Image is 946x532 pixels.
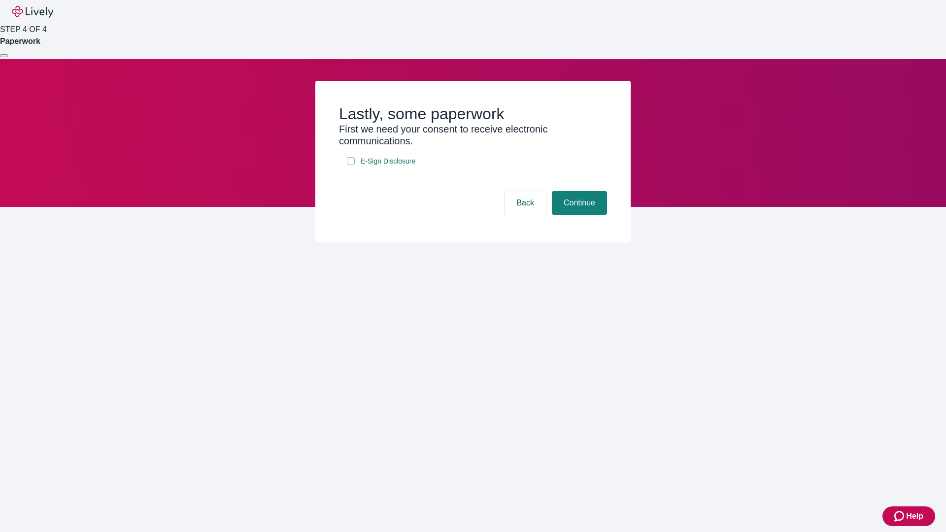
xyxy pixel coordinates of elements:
h2: Lastly, some paperwork [339,104,607,123]
svg: Zendesk support icon [894,510,906,522]
button: Continue [552,191,607,215]
span: E-Sign Disclosure [361,156,415,166]
h3: First we need your consent to receive electronic communications. [339,123,607,147]
span: Help [906,510,923,522]
a: e-sign disclosure document [359,155,417,167]
img: Lively [12,6,53,18]
button: Zendesk support iconHelp [882,506,935,526]
button: Back [505,191,546,215]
